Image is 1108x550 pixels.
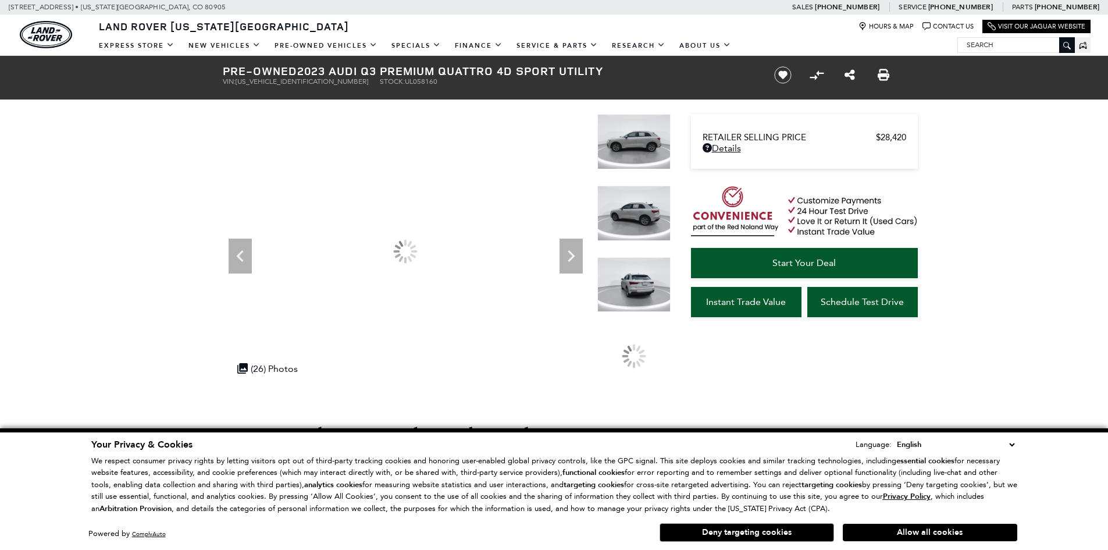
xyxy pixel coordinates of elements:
span: Land Rover [US_STATE][GEOGRAPHIC_DATA] [99,19,349,33]
a: ComplyAuto [132,530,166,538]
span: VIN: [223,77,236,86]
span: Sales [792,3,813,11]
select: Language Select [894,438,1017,451]
span: Your Privacy & Cookies [91,438,193,451]
p: We respect consumer privacy rights by letting visitors opt out of third-party tracking cookies an... [91,455,1017,515]
span: Stock: [380,77,405,86]
span: Retailer Selling Price [703,132,876,143]
strong: functional cookies [562,467,625,478]
a: Privacy Policy [883,492,931,501]
img: Land Rover [20,21,72,48]
a: land-rover [20,21,72,48]
strong: essential cookies [896,456,954,466]
a: Instant Trade Value [691,287,801,317]
span: Service [899,3,926,11]
span: $28,420 [876,132,906,143]
a: Details [703,143,906,154]
span: UL058160 [405,77,437,86]
img: Used 2023 Ibis White Audi Premium image 6 [597,186,671,241]
strong: targeting cookies [801,480,862,490]
a: New Vehicles [181,36,268,56]
a: [PHONE_NUMBER] [928,2,993,12]
button: Compare vehicle [808,66,825,84]
span: [US_VEHICLE_IDENTIFICATION_NUMBER] [236,77,368,86]
a: Share this Pre-Owned 2023 Audi Q3 Premium quattro 4D Sport Utility [845,68,855,82]
a: Pre-Owned Vehicles [268,36,384,56]
span: Schedule Test Drive [821,296,904,307]
span: Parts [1012,3,1033,11]
a: Finance [448,36,510,56]
div: Next [560,239,583,274]
img: Used 2023 Ibis White Audi Premium image 7 [597,257,671,313]
span: Instant Trade Value [706,296,786,307]
strong: targeting cookies [564,480,624,490]
button: Save vehicle [770,66,796,84]
a: [PHONE_NUMBER] [815,2,879,12]
a: Land Rover [US_STATE][GEOGRAPHIC_DATA] [92,19,356,33]
div: Language: [856,441,892,448]
h1: 2023 Audi Q3 Premium quattro 4D Sport Utility [223,65,755,77]
strong: analytics cookies [304,480,362,490]
a: Schedule Test Drive [807,287,918,317]
a: Visit Our Jaguar Website [988,22,1085,31]
a: [STREET_ADDRESS] • [US_STATE][GEOGRAPHIC_DATA], CO 80905 [9,3,226,11]
a: Hours & Map [858,22,914,31]
div: Previous [229,239,252,274]
a: Specials [384,36,448,56]
input: Search [958,38,1074,52]
strong: Arbitration Provision [99,503,172,514]
div: (26) Photos [231,357,304,380]
a: Service & Parts [510,36,605,56]
button: Deny targeting cookies [660,523,834,542]
a: EXPRESS STORE [92,36,181,56]
a: Contact Us [922,22,974,31]
a: Start Your Deal [691,248,918,278]
strong: Pre-Owned [223,63,297,79]
span: Start Your Deal [772,257,836,268]
a: Research [605,36,672,56]
img: Used 2023 Ibis White Audi Premium image 5 [597,114,671,169]
button: Allow all cookies [843,524,1017,541]
a: Retailer Selling Price $28,420 [703,132,906,143]
u: Privacy Policy [883,491,931,502]
a: About Us [672,36,738,56]
a: [PHONE_NUMBER] [1035,2,1099,12]
nav: Main Navigation [92,36,738,56]
div: Powered by [88,530,166,538]
a: Print this Pre-Owned 2023 Audi Q3 Premium quattro 4D Sport Utility [878,68,889,82]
